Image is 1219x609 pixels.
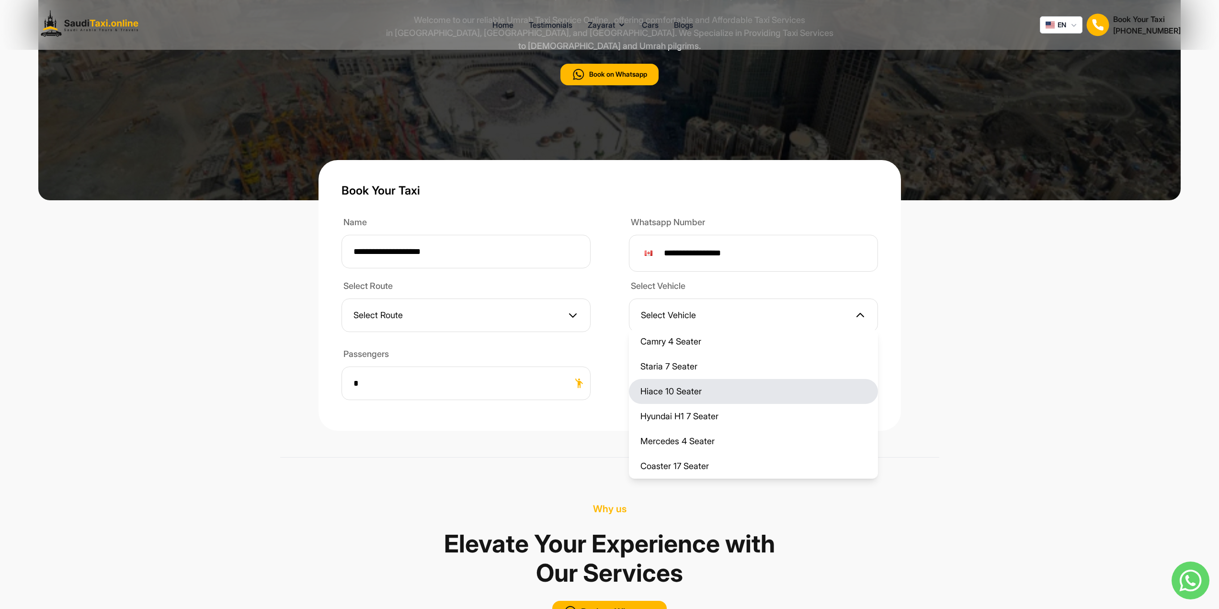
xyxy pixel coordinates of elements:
label: Select Vehicle [629,279,878,295]
a: Cars [642,19,659,31]
div: Canada: + 1 [641,245,659,262]
button: Select Route [342,299,591,332]
li: Hyundai H1 7 Seater [629,404,878,429]
label: Select Route [342,279,591,295]
li: Coaster 17 Seater [629,454,878,479]
div: Book Your Taxi [1113,13,1181,36]
h2: [PHONE_NUMBER] [1113,25,1181,36]
img: call [572,68,585,81]
button: Select Vehicle [629,299,878,332]
button: Book on Whatsapp [560,64,659,85]
li: Camry 4 Seater [629,329,878,354]
li: Hiace 10 Seater [629,379,878,404]
img: whatsapp [1172,562,1209,599]
h1: Book Your Taxi [1113,13,1181,25]
a: Blogs [674,19,693,31]
span: EN [1058,20,1066,30]
button: Zayarat [588,19,627,31]
label: Name [342,216,591,231]
button: EN [1040,16,1082,34]
label: Passengers [342,347,591,363]
span: Why us [593,503,627,515]
label: Whatsapp Number [629,216,878,231]
a: Testimonials [529,19,572,31]
h1: Book Your Taxi [342,183,878,198]
a: Home [492,19,513,31]
img: Book Your Taxi [1086,13,1109,36]
li: Staria 7 Seater [629,354,878,379]
img: Logo [38,8,146,42]
h1: Elevate Your Experience with Our Services [442,523,777,593]
li: Mercedes 4 Seater [629,429,878,454]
